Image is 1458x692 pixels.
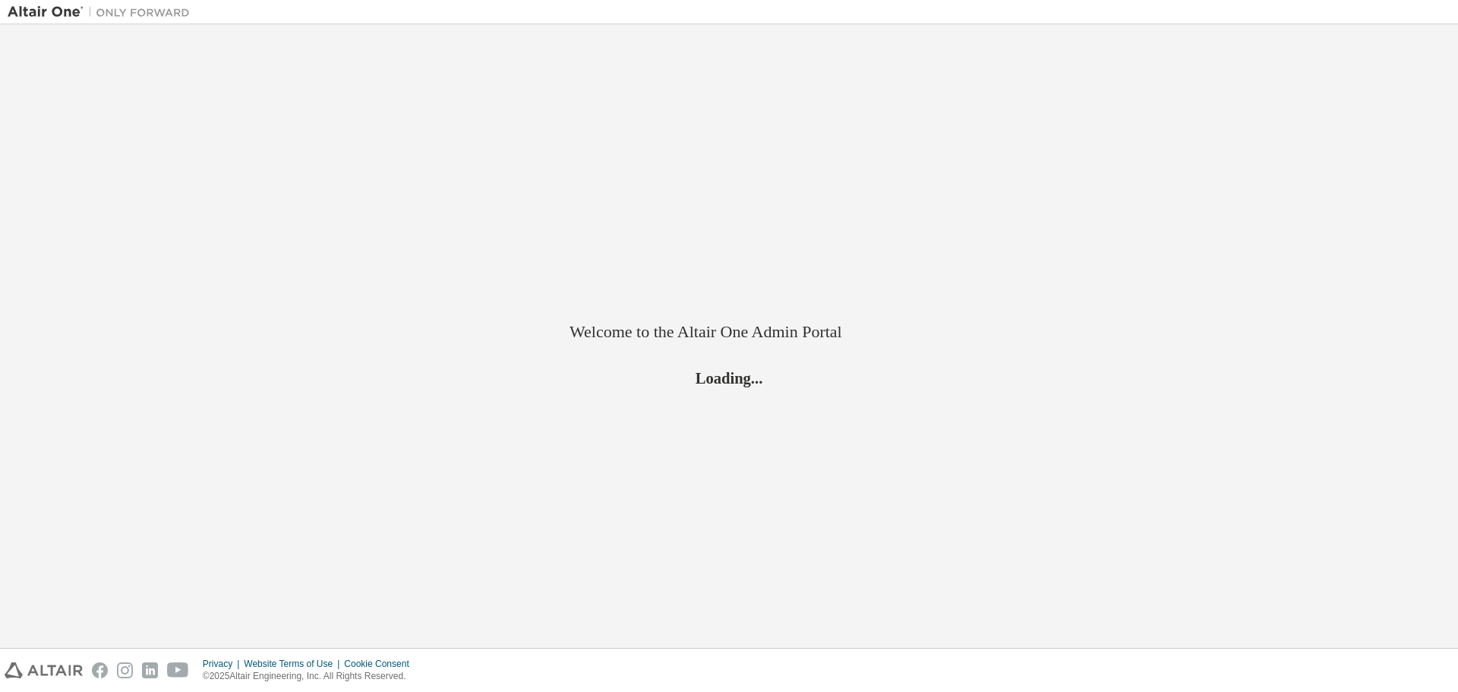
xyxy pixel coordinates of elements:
[570,321,888,343] h2: Welcome to the Altair One Admin Portal
[167,662,189,678] img: youtube.svg
[570,368,888,387] h2: Loading...
[142,662,158,678] img: linkedin.svg
[8,5,197,20] img: Altair One
[5,662,83,678] img: altair_logo.svg
[92,662,108,678] img: facebook.svg
[344,658,418,670] div: Cookie Consent
[244,658,344,670] div: Website Terms of Use
[117,662,133,678] img: instagram.svg
[203,658,244,670] div: Privacy
[203,670,418,683] p: © 2025 Altair Engineering, Inc. All Rights Reserved.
